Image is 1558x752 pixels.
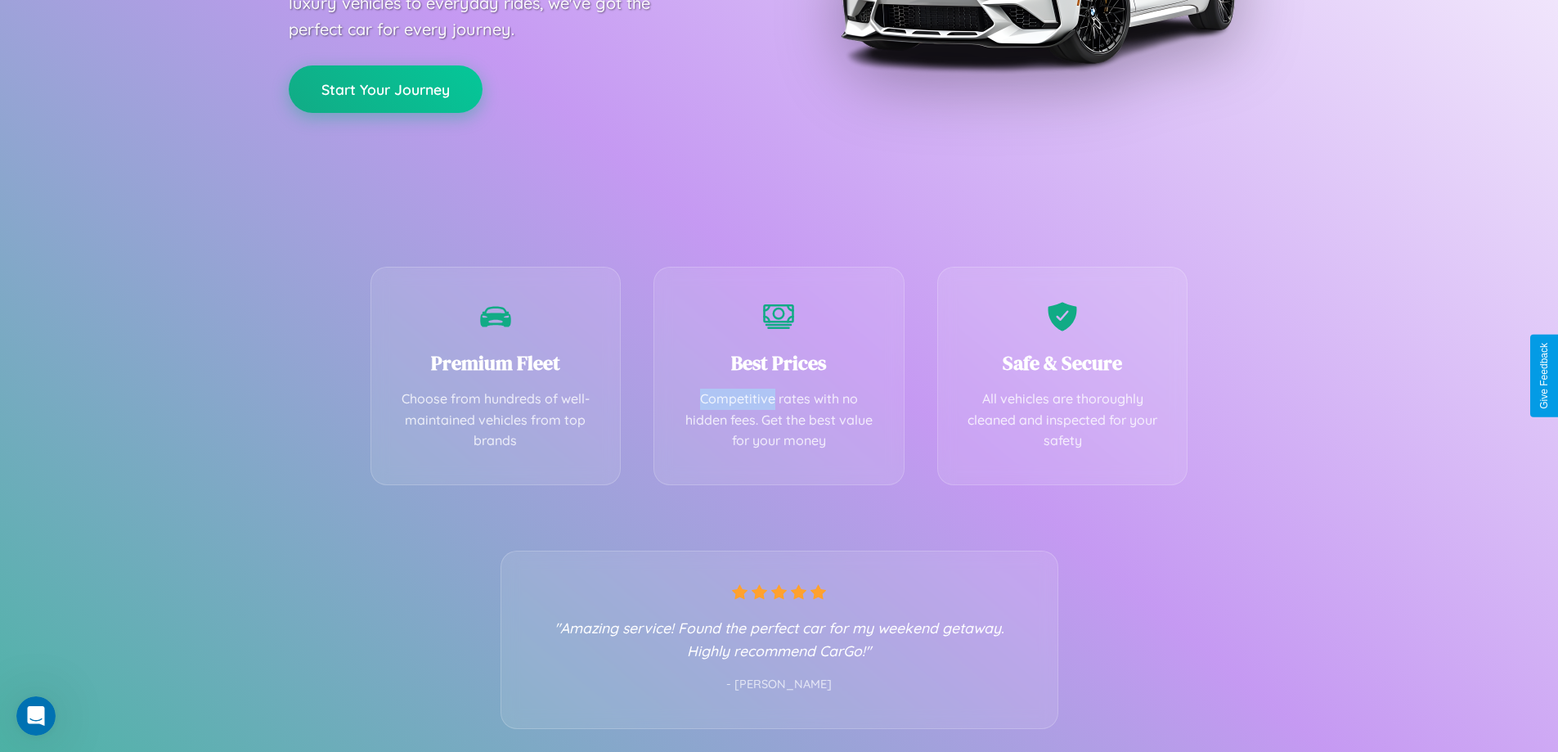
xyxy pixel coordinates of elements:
h3: Premium Fleet [396,349,596,376]
p: Competitive rates with no hidden fees. Get the best value for your money [679,389,879,452]
h3: Best Prices [679,349,879,376]
button: Start Your Journey [289,65,483,113]
p: "Amazing service! Found the perfect car for my weekend getaway. Highly recommend CarGo!" [534,616,1025,662]
p: - [PERSON_NAME] [534,674,1025,696]
p: All vehicles are thoroughly cleaned and inspected for your safety [963,389,1163,452]
h3: Safe & Secure [963,349,1163,376]
div: Give Feedback [1538,343,1550,409]
p: Choose from hundreds of well-maintained vehicles from top brands [396,389,596,452]
iframe: Intercom live chat [16,696,56,736]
